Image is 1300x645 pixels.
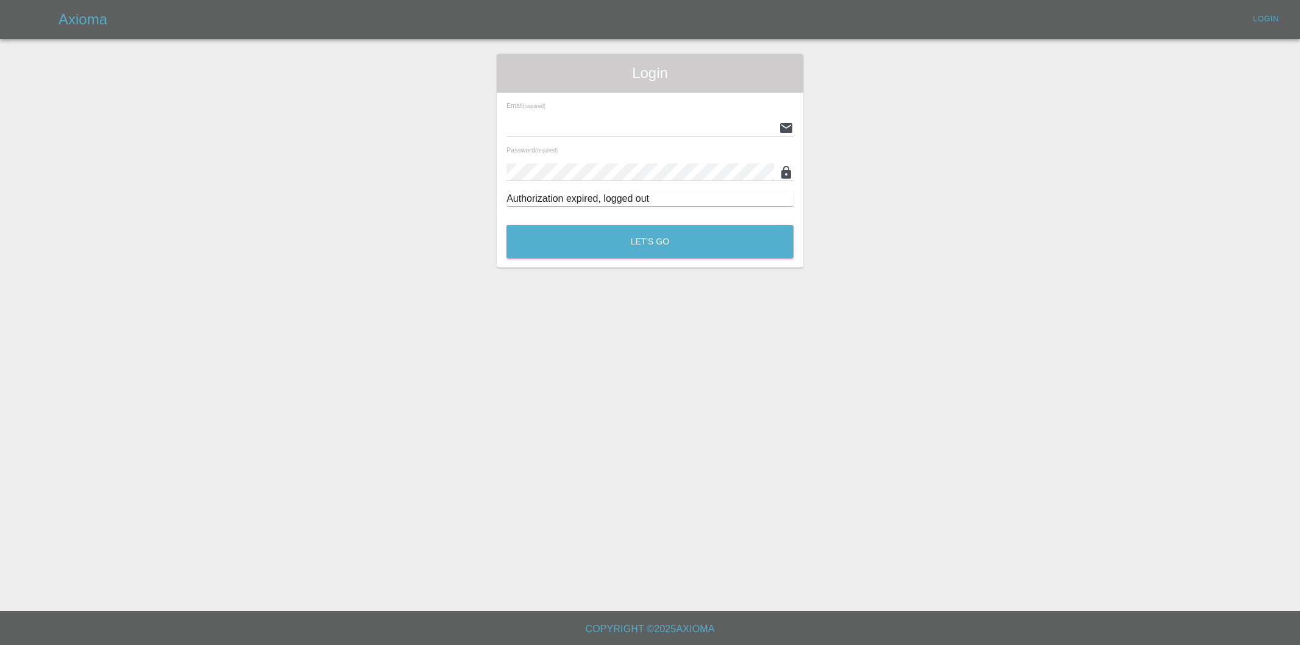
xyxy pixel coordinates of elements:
[506,102,545,109] span: Email
[506,63,794,83] span: Login
[506,191,794,206] div: Authorization expired, logged out
[506,146,558,154] span: Password
[506,225,794,258] button: Let's Go
[535,148,558,154] small: (required)
[1246,10,1285,29] a: Login
[10,621,1290,638] h6: Copyright © 2025 Axioma
[523,104,545,109] small: (required)
[59,10,107,29] h5: Axioma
